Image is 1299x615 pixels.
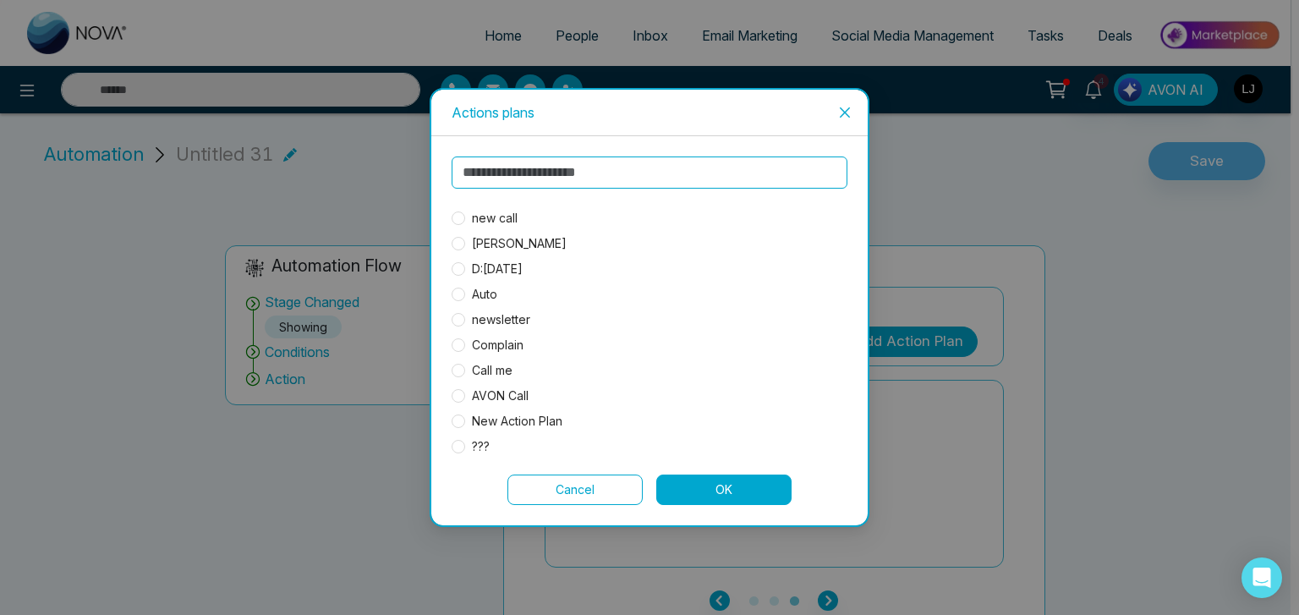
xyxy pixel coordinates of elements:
button: Cancel [507,475,643,505]
span: AVON Call [465,387,535,405]
span: New Action Plan [465,412,569,431]
button: OK [656,475,792,505]
span: Call me [465,361,519,380]
span: Complain [465,336,530,354]
div: Open Intercom Messenger [1241,557,1282,598]
span: newsletter [465,310,537,329]
span: [PERSON_NAME] [465,234,573,253]
span: new call [465,209,524,228]
span: ??? [465,437,496,456]
button: Close [822,90,868,135]
span: D:[DATE] [465,260,529,278]
span: close [838,106,852,119]
div: Actions plans [452,103,847,122]
span: Auto [465,285,504,304]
